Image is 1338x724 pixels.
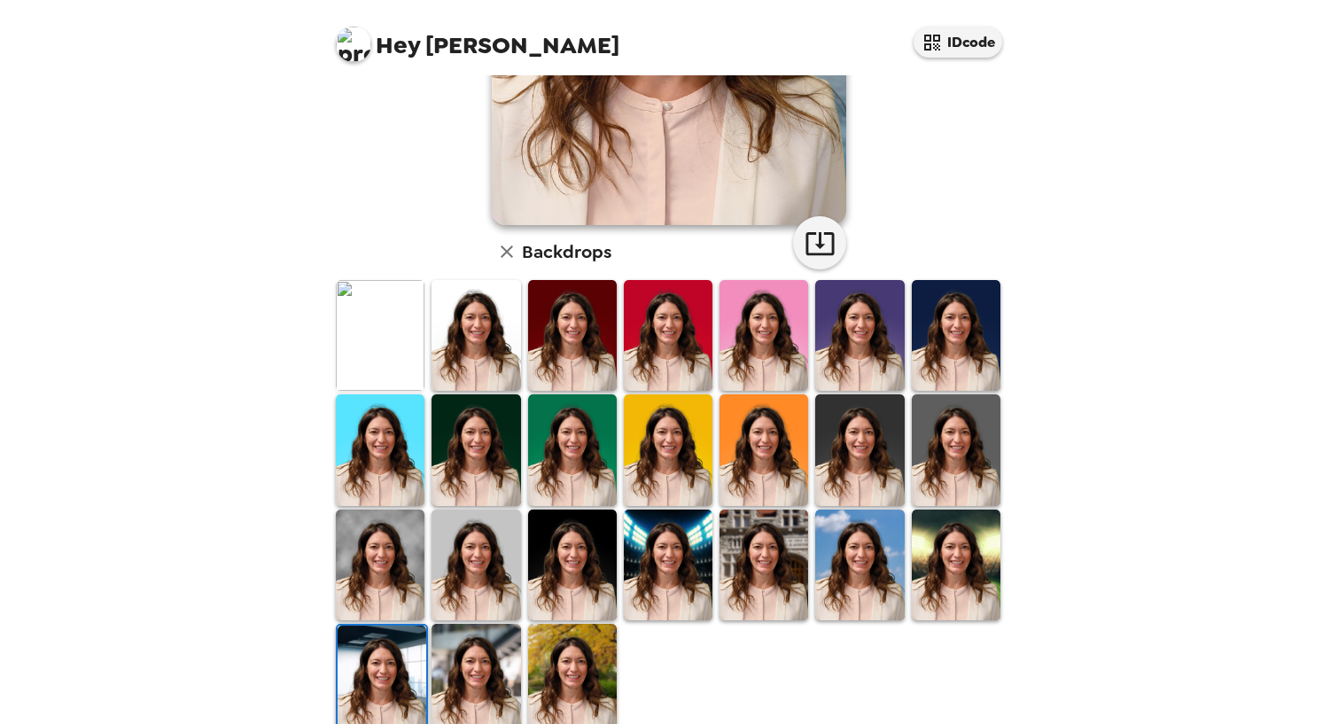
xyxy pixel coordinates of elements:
span: Hey [376,29,420,61]
h6: Backdrops [522,237,611,266]
img: Original [336,280,424,391]
span: [PERSON_NAME] [336,18,619,58]
button: IDcode [914,27,1002,58]
img: profile pic [336,27,371,62]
